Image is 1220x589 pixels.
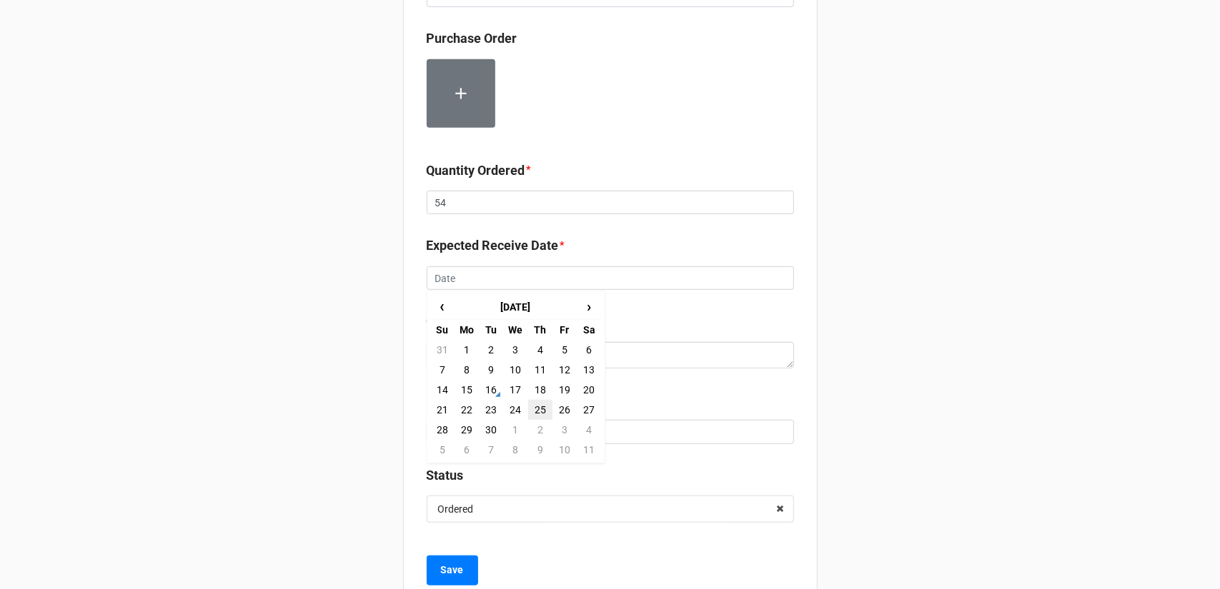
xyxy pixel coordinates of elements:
[528,420,552,440] td: 2
[438,504,474,514] div: Ordered
[503,420,527,440] td: 1
[427,266,794,291] input: Date
[427,29,517,49] label: Purchase Order
[430,320,455,340] th: Su
[503,340,527,360] td: 3
[455,380,479,400] td: 15
[577,340,601,360] td: 6
[455,294,577,320] th: [DATE]
[479,420,503,440] td: 30
[427,236,559,256] label: Expected Receive Date
[528,360,552,380] td: 11
[455,440,479,460] td: 6
[528,440,552,460] td: 9
[503,380,527,400] td: 17
[430,420,455,440] td: 28
[552,400,577,420] td: 26
[430,380,455,400] td: 14
[503,400,527,420] td: 24
[503,320,527,340] th: We
[577,360,601,380] td: 13
[479,340,503,360] td: 2
[577,400,601,420] td: 27
[479,400,503,420] td: 23
[430,400,455,420] td: 21
[577,440,601,460] td: 11
[577,380,601,400] td: 20
[479,360,503,380] td: 9
[427,555,478,585] button: Save
[430,360,455,380] td: 7
[552,420,577,440] td: 3
[455,360,479,380] td: 8
[552,380,577,400] td: 19
[430,340,455,360] td: 31
[577,320,601,340] th: Sa
[455,340,479,360] td: 1
[441,563,464,578] b: Save
[552,340,577,360] td: 5
[431,295,454,318] span: ‹
[479,440,503,460] td: 7
[528,380,552,400] td: 18
[479,320,503,340] th: Tu
[552,360,577,380] td: 12
[552,320,577,340] th: Fr
[503,360,527,380] td: 10
[528,400,552,420] td: 25
[455,400,479,420] td: 22
[528,340,552,360] td: 4
[552,440,577,460] td: 10
[455,320,479,340] th: Mo
[577,420,601,440] td: 4
[528,320,552,340] th: Th
[430,440,455,460] td: 5
[427,465,464,485] label: Status
[427,161,525,181] label: Quantity Ordered
[479,380,503,400] td: 16
[503,440,527,460] td: 8
[455,420,479,440] td: 29
[577,295,600,318] span: ›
